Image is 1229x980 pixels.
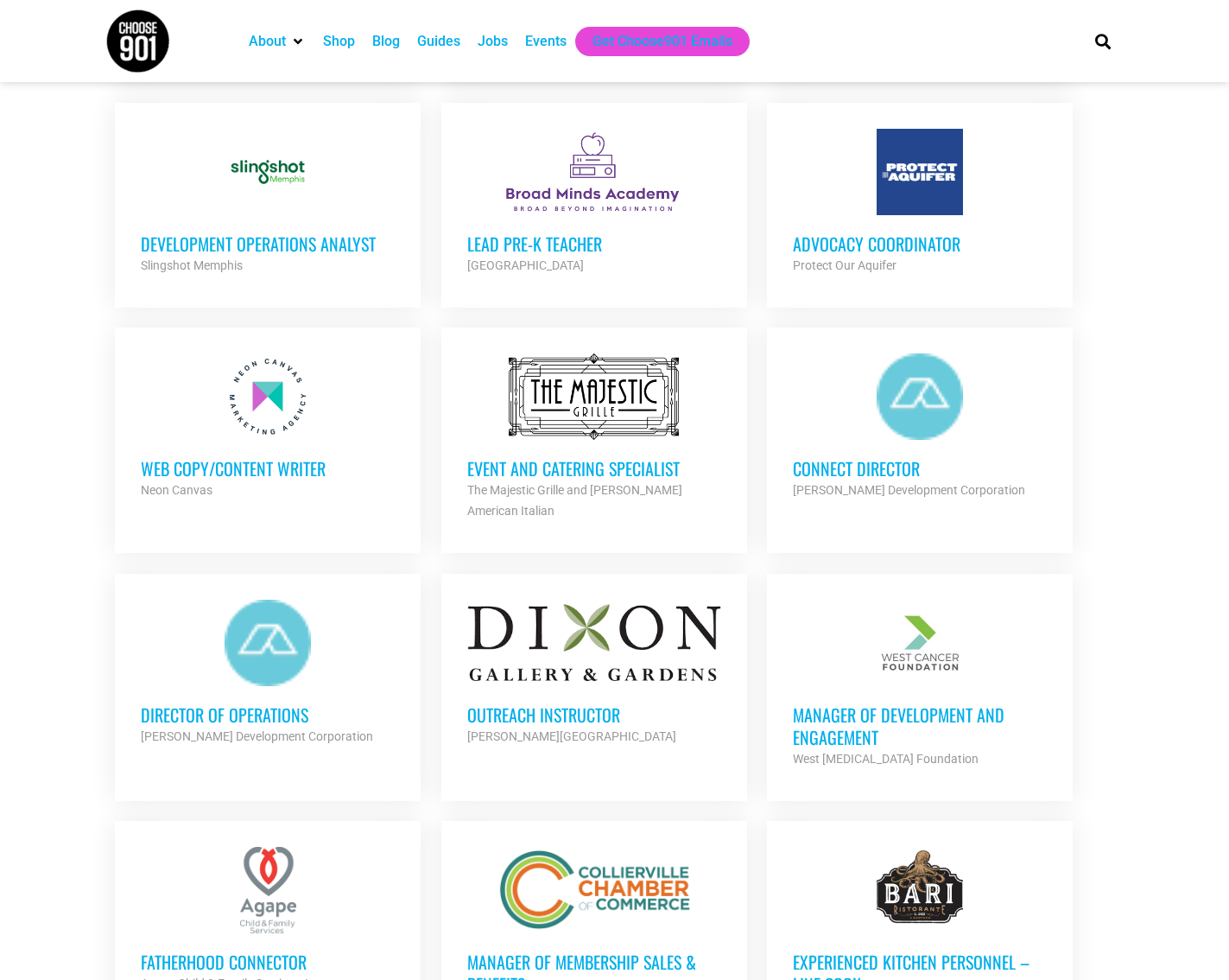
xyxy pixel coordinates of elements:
[1088,27,1117,55] div: Search
[793,483,1025,497] strong: [PERSON_NAME] Development Corporation
[478,31,508,52] a: Jobs
[467,457,721,480] h3: Event and Catering Specialist
[141,258,243,272] strong: Slingshot Memphis
[441,328,747,547] a: Event and Catering Specialist The Majestic Grille and [PERSON_NAME] American Italian
[240,27,1066,56] nav: Main nav
[767,574,1073,795] a: Manager of Development and Engagement West [MEDICAL_DATA] Foundation
[467,703,721,726] h3: Outreach Instructor
[115,103,421,302] a: Development Operations Analyst Slingshot Memphis
[793,232,1047,255] h3: Advocacy Coordinator
[467,729,676,743] strong: [PERSON_NAME][GEOGRAPHIC_DATA]
[372,31,400,52] a: Blog
[467,483,682,518] strong: The Majestic Grille and [PERSON_NAME] American Italian
[767,328,1073,526] a: Connect Director [PERSON_NAME] Development Corporation
[793,457,1047,480] h3: Connect Director
[767,103,1073,302] a: Advocacy Coordinator Protect Our Aquifer
[793,703,1047,748] h3: Manager of Development and Engagement
[141,703,395,726] h3: Director of Operations
[141,232,395,255] h3: Development Operations Analyst
[525,31,567,52] a: Events
[141,951,395,973] h3: Fatherhood Connector
[240,27,314,56] div: About
[467,232,721,255] h3: Lead Pre-K Teacher
[141,483,212,497] strong: Neon Canvas
[115,574,421,773] a: Director of Operations [PERSON_NAME] Development Corporation
[793,258,896,272] strong: Protect Our Aquifer
[417,31,460,52] a: Guides
[467,258,584,272] strong: [GEOGRAPHIC_DATA]
[115,328,421,526] a: Web Copy/Content Writer Neon Canvas
[141,457,395,480] h3: Web Copy/Content Writer
[441,574,747,773] a: Outreach Instructor [PERSON_NAME][GEOGRAPHIC_DATA]
[592,31,732,52] a: Get Choose901 Emails
[441,103,747,302] a: Lead Pre-K Teacher [GEOGRAPHIC_DATA]
[793,752,979,766] strong: West [MEDICAL_DATA] Foundation
[323,31,355,52] a: Shop
[249,31,286,52] a: About
[141,729,373,743] strong: [PERSON_NAME] Development Corporation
